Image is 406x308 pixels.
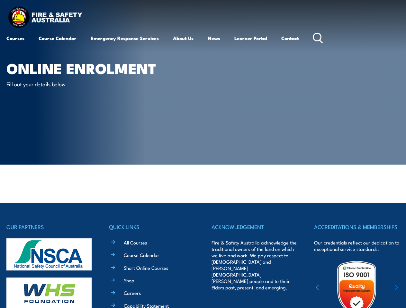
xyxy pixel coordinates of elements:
a: All Courses [124,239,147,246]
a: Careers [124,289,141,296]
a: Course Calendar [39,30,77,46]
a: Short Online Courses [124,264,168,271]
h4: OUR PARTNERS [6,222,92,231]
a: Learner Portal [234,30,267,46]
h4: QUICK LINKS [109,222,194,231]
p: Fill out your details below [6,80,124,88]
a: Courses [6,30,24,46]
h4: ACCREDITATIONS & MEMBERSHIPS [314,222,400,231]
a: Emergency Response Services [91,30,159,46]
img: nsca-logo-footer [6,238,92,270]
a: News [208,30,220,46]
h4: ACKNOWLEDGEMENT [212,222,297,231]
a: Contact [281,30,299,46]
p: Our credentials reflect our dedication to exceptional service standards. [314,239,400,252]
a: About Us [173,30,194,46]
p: Fire & Safety Australia acknowledge the traditional owners of the land on which we live and work.... [212,239,297,291]
a: Shop [124,277,134,284]
h1: Online Enrolment [6,62,165,74]
a: Course Calendar [124,252,159,258]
